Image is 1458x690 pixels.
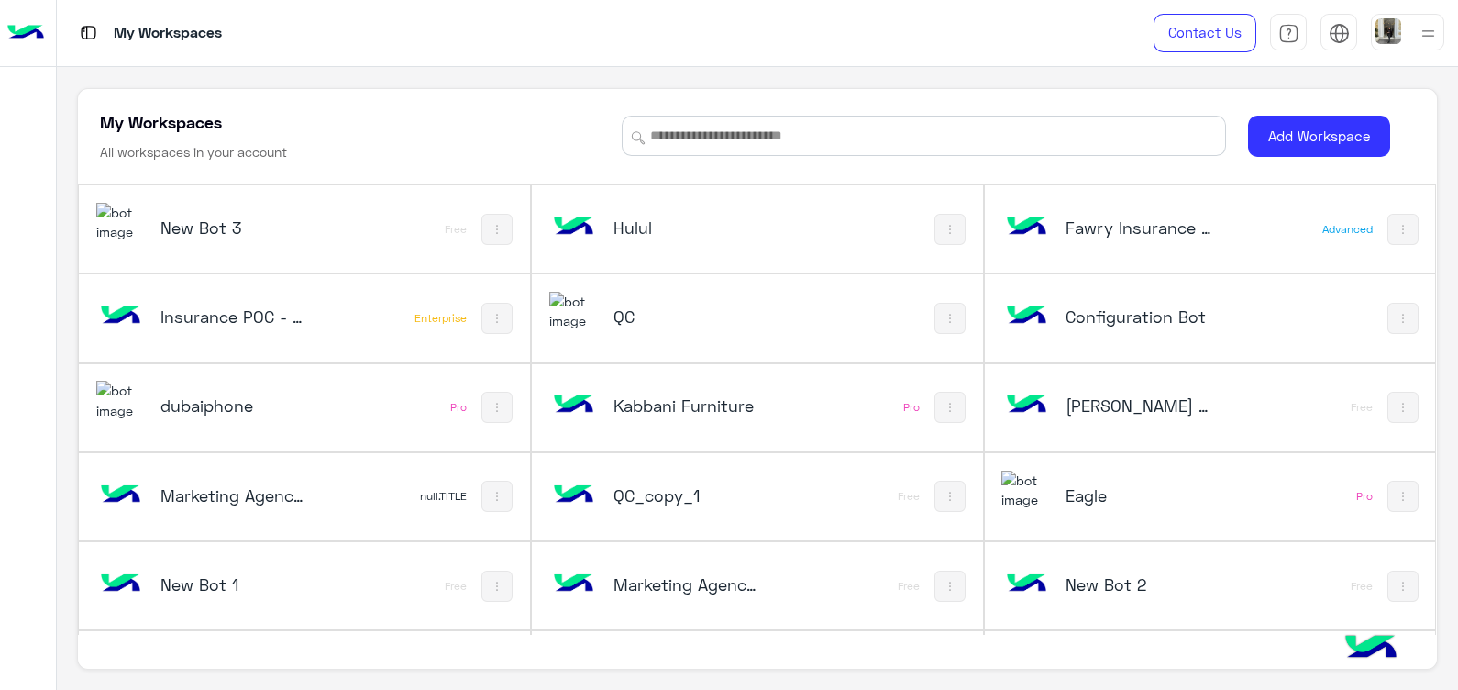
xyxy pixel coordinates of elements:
[549,292,599,331] img: 197426356791770
[420,489,467,504] div: null.TITLE
[96,203,146,242] img: 104374308787336
[160,217,311,239] h5: New Bot 3
[1001,203,1051,252] img: bot image
[613,395,764,417] h5: Kabbani Furniture
[613,484,764,506] h5: QC_copy_1
[903,400,920,415] div: Pro
[1339,617,1403,681] img: hulul-logo.png
[613,217,764,239] h5: Hulul
[96,471,146,520] img: bot image
[160,306,311,328] h5: Insurance POC - Gitex23
[96,560,146,609] img: bot image
[445,579,467,594] div: Free
[1001,381,1051,430] img: bot image
[1351,400,1373,415] div: Free
[1329,23,1350,44] img: tab
[100,143,287,161] h6: All workspaces in your account
[613,306,764,328] h5: QC
[549,381,599,430] img: bot image
[450,400,467,415] div: Pro
[1001,560,1051,609] img: bot image
[1356,489,1373,504] div: Pro
[1066,484,1216,506] h5: Eagle
[1066,217,1216,239] h5: Fawry Insurance Brokerage`s
[77,21,100,44] img: tab
[1154,14,1256,52] a: Contact Us
[1375,18,1401,44] img: userImage
[1322,222,1373,237] div: Advanced
[7,14,44,52] img: Logo
[445,222,467,237] div: Free
[1066,306,1216,328] h5: Configuration Bot
[414,311,467,326] div: Enterprise
[549,560,599,609] img: bot image
[1001,292,1051,341] img: bot image
[114,21,222,46] p: My Workspaces
[96,381,146,420] img: 1403182699927242
[549,203,599,252] img: bot image
[1417,22,1440,45] img: profile
[1066,395,1216,417] h5: Weber Agency
[160,484,311,506] h5: Marketing Agency_copy_1
[1066,573,1216,595] h5: New Bot 2
[160,573,311,595] h5: New Bot 1
[1270,14,1307,52] a: tab
[96,292,146,341] img: 102058913001258
[898,579,920,594] div: Free
[1001,471,1051,510] img: 713415422032625
[1248,116,1390,157] button: Add Workspace
[549,471,599,520] img: bot image
[1278,23,1299,44] img: tab
[613,573,764,595] h5: Marketing Agency_copy_1
[160,395,311,417] h5: dubaiphone
[100,111,222,133] h5: My Workspaces
[898,489,920,504] div: Free
[1351,579,1373,594] div: Free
